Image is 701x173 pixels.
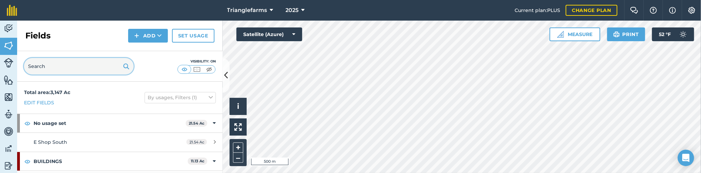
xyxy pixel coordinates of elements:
[17,133,223,151] a: E Shop South21.54 Ac
[128,29,168,43] button: Add
[4,109,13,119] img: svg+xml;base64,PD94bWwgdmVyc2lvbj0iMS4wIiBlbmNvZGluZz0idXRmLTgiPz4KPCEtLSBHZW5lcmF0b3I6IEFkb2JlIE...
[17,152,223,171] div: BUILDINGS11.13 Ac
[24,89,70,95] strong: Total area : 3,147 Ac
[233,142,243,153] button: +
[550,27,600,41] button: Measure
[230,98,247,115] button: i
[4,161,13,171] img: svg+xml;base64,PD94bWwgdmVyc2lvbj0iMS4wIiBlbmNvZGluZz0idXRmLTgiPz4KPCEtLSBHZW5lcmF0b3I6IEFkb2JlIE...
[4,58,13,68] img: svg+xml;base64,PD94bWwgdmVyc2lvbj0iMS4wIiBlbmNvZGluZz0idXRmLTgiPz4KPCEtLSBHZW5lcmF0b3I6IEFkb2JlIE...
[688,7,696,14] img: A cog icon
[630,7,638,14] img: Two speech bubbles overlapping with the left bubble in the forefront
[515,7,560,14] span: Current plan : PLUS
[17,114,223,132] div: No usage set21.54 Ac
[24,99,54,106] a: Edit fields
[24,119,30,127] img: svg+xml;base64,PHN2ZyB4bWxucz0iaHR0cDovL3d3dy53My5vcmcvMjAwMC9zdmciIHdpZHRoPSIxOCIgaGVpZ2h0PSIyNC...
[676,27,690,41] img: svg+xml;base64,PD94bWwgdmVyc2lvbj0iMS4wIiBlbmNvZGluZz0idXRmLTgiPz4KPCEtLSBHZW5lcmF0b3I6IEFkb2JlIE...
[613,30,620,38] img: svg+xml;base64,PHN2ZyB4bWxucz0iaHR0cDovL3d3dy53My5vcmcvMjAwMC9zdmciIHdpZHRoPSIxOSIgaGVpZ2h0PSIyNC...
[34,139,67,145] span: E Shop South
[237,102,239,111] span: i
[205,66,213,73] img: svg+xml;base64,PHN2ZyB4bWxucz0iaHR0cDovL3d3dy53My5vcmcvMjAwMC9zdmciIHdpZHRoPSI1MCIgaGVpZ2h0PSI0MC...
[607,27,645,41] button: Print
[649,7,657,14] img: A question mark icon
[172,29,214,43] a: Set usage
[189,121,205,126] strong: 21.54 Ac
[233,153,243,163] button: –
[25,30,51,41] h2: Fields
[4,92,13,102] img: svg+xml;base64,PHN2ZyB4bWxucz0iaHR0cDovL3d3dy53My5vcmcvMjAwMC9zdmciIHdpZHRoPSI1NiIgaGVpZ2h0PSI2MC...
[34,114,186,132] strong: No usage set
[177,59,216,64] div: Visibility: On
[4,41,13,51] img: svg+xml;base64,PHN2ZyB4bWxucz0iaHR0cDovL3d3dy53My5vcmcvMjAwMC9zdmciIHdpZHRoPSI1NiIgaGVpZ2h0PSI2MC...
[4,143,13,154] img: svg+xml;base64,PD94bWwgdmVyc2lvbj0iMS4wIiBlbmNvZGluZz0idXRmLTgiPz4KPCEtLSBHZW5lcmF0b3I6IEFkb2JlIE...
[557,31,564,38] img: Ruler icon
[234,123,242,131] img: Four arrows, one pointing top left, one top right, one bottom right and the last bottom left
[669,6,676,14] img: svg+xml;base64,PHN2ZyB4bWxucz0iaHR0cDovL3d3dy53My5vcmcvMjAwMC9zdmciIHdpZHRoPSIxNyIgaGVpZ2h0PSIxNy...
[659,27,671,41] span: 52 ° F
[4,75,13,85] img: svg+xml;base64,PHN2ZyB4bWxucz0iaHR0cDovL3d3dy53My5vcmcvMjAwMC9zdmciIHdpZHRoPSI1NiIgaGVpZ2h0PSI2MC...
[678,150,694,166] div: Open Intercom Messenger
[191,159,205,163] strong: 11.13 Ac
[24,157,30,165] img: svg+xml;base64,PHN2ZyB4bWxucz0iaHR0cDovL3d3dy53My5vcmcvMjAwMC9zdmciIHdpZHRoPSIxOCIgaGVpZ2h0PSIyNC...
[134,32,139,40] img: svg+xml;base64,PHN2ZyB4bWxucz0iaHR0cDovL3d3dy53My5vcmcvMjAwMC9zdmciIHdpZHRoPSIxNCIgaGVpZ2h0PSIyNC...
[34,152,188,171] strong: BUILDINGS
[4,126,13,137] img: svg+xml;base64,PD94bWwgdmVyc2lvbj0iMS4wIiBlbmNvZGluZz0idXRmLTgiPz4KPCEtLSBHZW5lcmF0b3I6IEFkb2JlIE...
[566,5,617,16] a: Change plan
[236,27,302,41] button: Satellite (Azure)
[7,5,17,16] img: fieldmargin Logo
[145,92,216,103] button: By usages, Filters (1)
[652,27,694,41] button: 52 °F
[180,66,189,73] img: svg+xml;base64,PHN2ZyB4bWxucz0iaHR0cDovL3d3dy53My5vcmcvMjAwMC9zdmciIHdpZHRoPSI1MCIgaGVpZ2h0PSI0MC...
[227,6,267,14] span: Trianglefarms
[193,66,201,73] img: svg+xml;base64,PHN2ZyB4bWxucz0iaHR0cDovL3d3dy53My5vcmcvMjAwMC9zdmciIHdpZHRoPSI1MCIgaGVpZ2h0PSI0MC...
[123,62,130,70] img: svg+xml;base64,PHN2ZyB4bWxucz0iaHR0cDovL3d3dy53My5vcmcvMjAwMC9zdmciIHdpZHRoPSIxOSIgaGVpZ2h0PSIyNC...
[186,139,207,145] span: 21.54 Ac
[286,6,299,14] span: 2025
[4,23,13,34] img: svg+xml;base64,PD94bWwgdmVyc2lvbj0iMS4wIiBlbmNvZGluZz0idXRmLTgiPz4KPCEtLSBHZW5lcmF0b3I6IEFkb2JlIE...
[24,58,134,74] input: Search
